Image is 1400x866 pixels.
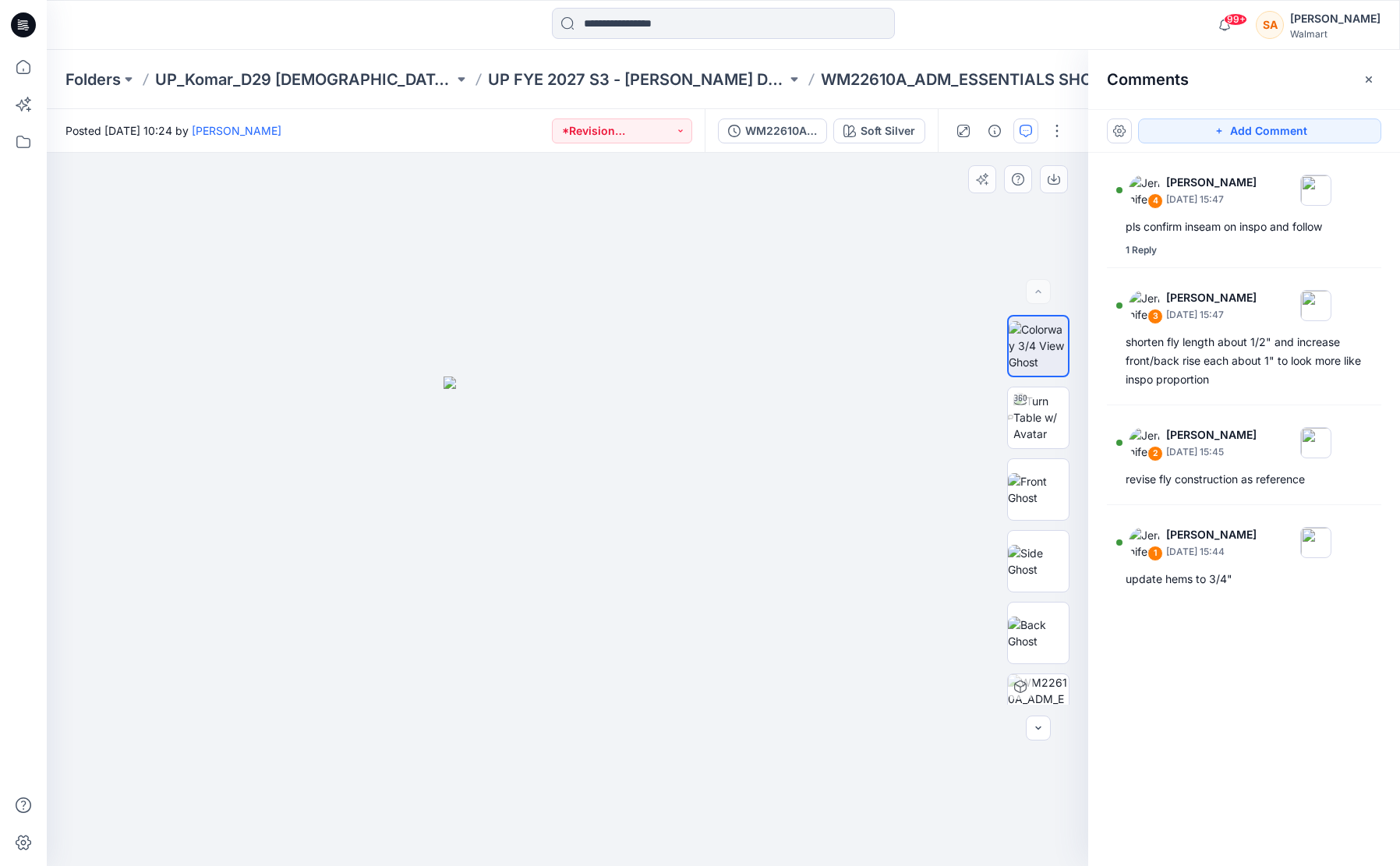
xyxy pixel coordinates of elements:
h2: Comments [1107,70,1189,89]
div: pls confirm inseam on inspo and follow [1126,217,1363,236]
p: [PERSON_NAME] [1166,426,1257,444]
img: Back Ghost [1008,617,1069,649]
a: UP_Komar_D29 [DEMOGRAPHIC_DATA] Sleep [155,69,454,90]
a: UP FYE 2027 S3 - [PERSON_NAME] D29 [DEMOGRAPHIC_DATA] Sleepwear [488,69,787,90]
p: [DATE] 15:47 [1166,307,1257,323]
img: Colorway 3/4 View Ghost [1009,321,1068,370]
span: Posted [DATE] 10:24 by [65,122,281,139]
img: Turn Table w/ Avatar [1013,393,1069,442]
div: 3 [1147,309,1163,324]
div: 1 [1147,546,1163,561]
div: revise fly construction as reference [1126,470,1363,489]
div: Walmart [1290,28,1381,40]
p: [PERSON_NAME] [1166,525,1257,544]
img: Front Ghost [1008,473,1069,506]
p: [PERSON_NAME] [1166,173,1257,192]
div: [PERSON_NAME] [1290,9,1381,28]
div: SA [1256,11,1284,39]
div: update hems to 3/4" [1126,570,1363,589]
img: WM22610A_ADM_ESSENTIALS SHORT Soft Silver [1008,674,1069,735]
div: shorten fly length about 1/2" and increase front/back rise each about 1" to look more like inspo ... [1126,333,1363,389]
div: 2 [1147,446,1163,461]
span: 99+ [1224,13,1247,26]
img: Jennifer Yerkes [1129,527,1160,558]
div: 1 Reply [1126,242,1157,258]
p: [DATE] 15:44 [1166,544,1257,560]
p: WM22610A_ADM_ESSENTIALS SHORT [821,69,1112,90]
img: Jennifer Yerkes [1129,175,1160,206]
img: Side Ghost [1008,545,1069,578]
div: Soft Silver [861,122,915,140]
a: [PERSON_NAME] [192,124,281,137]
img: Jennifer Yerkes [1129,290,1160,321]
a: Folders [65,69,121,90]
img: Jennifer Yerkes [1129,427,1160,458]
p: [DATE] 15:45 [1166,444,1257,460]
button: WM22610A_ADM_ESSENTIALS SHORT [718,118,827,143]
button: Add Comment [1138,118,1381,143]
button: Details [982,118,1007,143]
div: WM22610A_ADM_ESSENTIALS SHORT [745,122,817,140]
div: 4 [1147,193,1163,209]
p: [DATE] 15:47 [1166,192,1257,207]
p: [PERSON_NAME] [1166,288,1257,307]
button: Soft Silver [833,118,925,143]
